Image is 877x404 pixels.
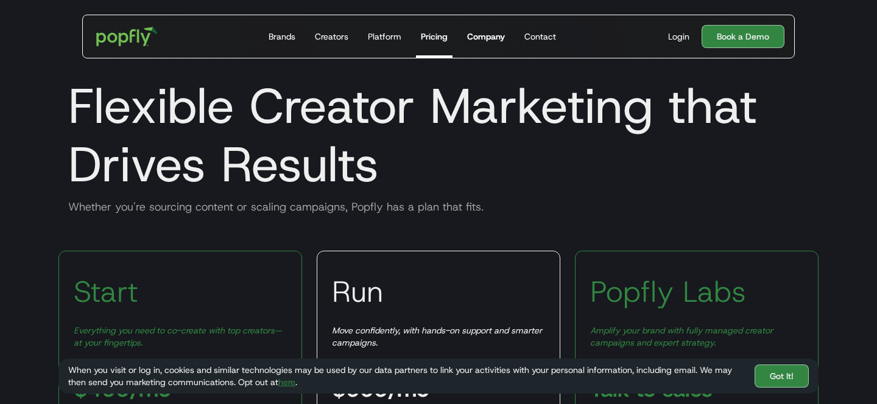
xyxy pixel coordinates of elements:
[590,378,713,400] h3: Talk to sales
[332,273,383,310] h3: Run
[467,30,505,43] div: Company
[755,364,809,388] a: Got It!
[363,15,406,58] a: Platform
[269,30,295,43] div: Brands
[264,15,300,58] a: Brands
[421,30,448,43] div: Pricing
[310,15,353,58] a: Creators
[315,30,348,43] div: Creators
[278,377,295,388] a: here
[590,273,746,310] h3: Popfly Labs
[368,30,401,43] div: Platform
[520,15,561,58] a: Contact
[462,15,510,58] a: Company
[332,378,429,400] h3: $999/mo
[663,30,694,43] a: Login
[68,364,745,388] div: When you visit or log in, cookies and similar technologies may be used by our data partners to li...
[88,18,166,55] a: home
[416,15,453,58] a: Pricing
[58,200,819,214] div: Whether you're sourcing content or scaling campaigns, Popfly has a plan that fits.
[332,325,542,348] em: Move confidently, with hands-on support and smarter campaigns.
[668,30,689,43] div: Login
[74,378,171,400] h3: $499/mo
[58,77,819,193] h1: Flexible Creator Marketing that Drives Results
[74,325,282,348] em: Everything you need to co-create with top creators—at your fingertips.
[590,325,773,348] em: Amplify your brand with fully managed creator campaigns and expert strategy.
[702,25,784,48] a: Book a Demo
[74,273,138,310] h3: Start
[524,30,556,43] div: Contact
